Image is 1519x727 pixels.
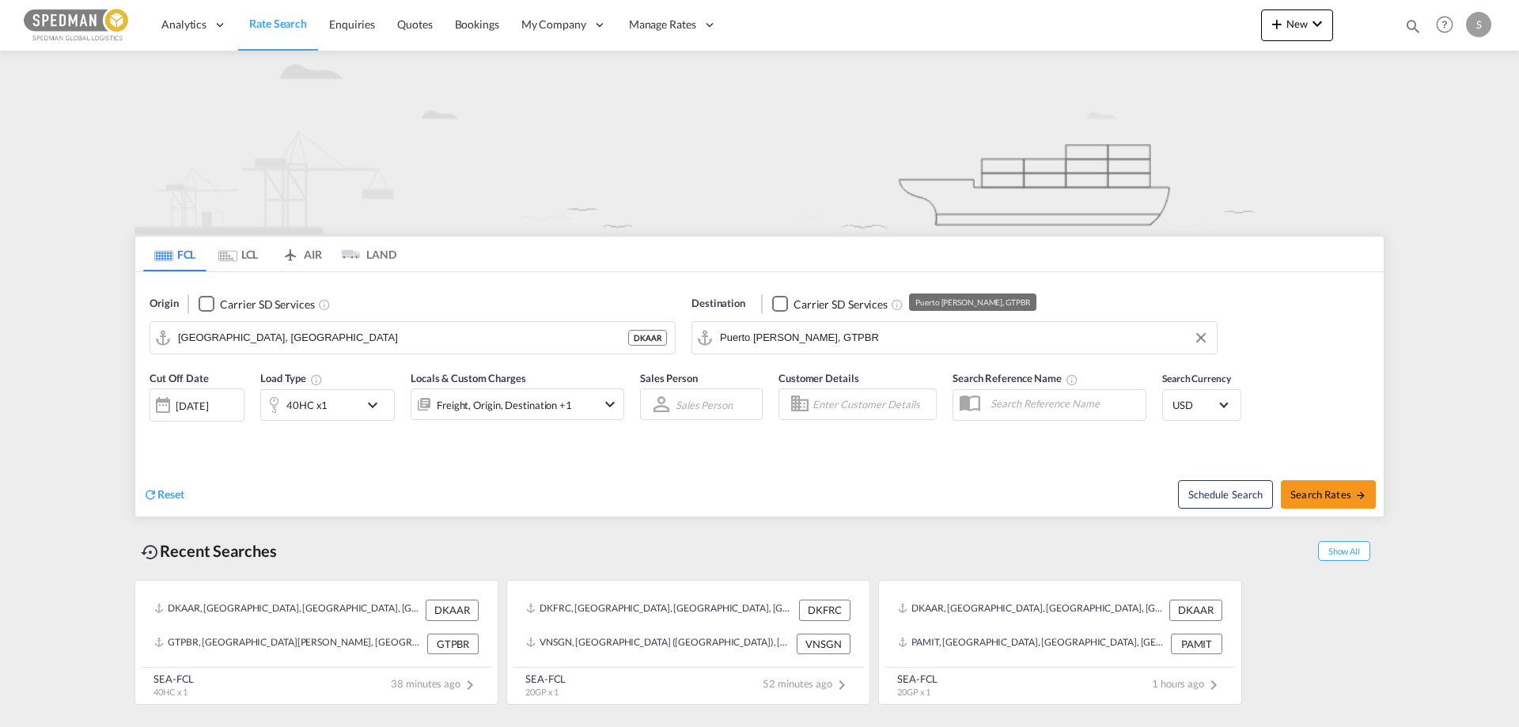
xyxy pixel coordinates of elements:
[157,487,184,501] span: Reset
[1204,676,1223,695] md-icon: icon-chevron-right
[1431,11,1458,38] span: Help
[772,296,888,312] md-checkbox: Checkbox No Ink
[220,297,314,312] div: Carrier SD Services
[134,51,1385,234] img: new-FCL.png
[143,487,157,502] md-icon: icon-refresh
[150,372,209,384] span: Cut Off Date
[691,296,745,312] span: Destination
[628,330,667,346] div: DKAAR
[915,293,1029,311] div: Puerto [PERSON_NAME], GTPBR
[1404,17,1422,41] div: icon-magnify
[1152,677,1223,690] span: 1 hours ago
[249,17,307,30] span: Rate Search
[891,298,903,311] md-icon: Unchecked: Search for CY (Container Yard) services for all selected carriers.Checked : Search for...
[525,687,559,697] span: 20GP x 1
[397,17,432,31] span: Quotes
[1281,480,1376,509] button: Search Ratesicon-arrow-right
[150,420,161,441] md-datepicker: Select
[199,296,314,312] md-checkbox: Checkbox No Ink
[1066,373,1078,386] md-icon: Your search will be saved by the below given name
[154,600,422,620] div: DKAAR, Aarhus, Denmark, Northern Europe, Europe
[794,297,888,312] div: Carrier SD Services
[1171,634,1222,654] div: PAMIT
[363,396,390,415] md-icon: icon-chevron-down
[281,245,300,257] md-icon: icon-airplane
[286,394,328,416] div: 40HC x1
[143,237,206,271] md-tab-item: FCL
[1267,17,1327,30] span: New
[1355,490,1366,501] md-icon: icon-arrow-right
[521,17,586,32] span: My Company
[161,17,206,32] span: Analytics
[270,237,333,271] md-tab-item: AIR
[1318,541,1370,561] span: Show All
[150,322,675,354] md-input-container: Aarhus, DKAAR
[135,272,1384,517] div: Origin Checkbox No InkUnchecked: Search for CY (Container Yard) services for all selected carrier...
[333,237,396,271] md-tab-item: LAND
[1290,488,1366,501] span: Search Rates
[526,634,793,654] div: VNSGN, Ho Chi Minh City (Saigon), Viet Nam, South East Asia, Asia Pacific
[692,322,1217,354] md-input-container: Puerto Barrios, GTPBR
[1404,17,1422,35] md-icon: icon-magnify
[898,634,1167,654] div: PAMIT, Manzanillo, Panama, Mexico & Central America, Americas
[329,17,375,31] span: Enquiries
[1308,14,1327,33] md-icon: icon-chevron-down
[1171,393,1233,416] md-select: Select Currency: $ USDUnited States Dollar
[134,580,498,705] recent-search-card: DKAAR, [GEOGRAPHIC_DATA], [GEOGRAPHIC_DATA], [GEOGRAPHIC_DATA], [GEOGRAPHIC_DATA] DKAARGTPBR, [GE...
[143,487,184,504] div: icon-refreshReset
[763,677,851,690] span: 52 minutes ago
[178,326,628,350] input: Search by Port
[154,634,423,654] div: GTPBR, Puerto Barrios, Guatemala, Mexico & Central America, Americas
[1466,12,1491,37] div: S
[674,393,734,416] md-select: Sales Person
[813,392,931,416] input: Enter Customer Details
[411,388,624,420] div: Freight Origin Destination Factory Stuffingicon-chevron-down
[153,672,194,686] div: SEA-FCL
[1189,326,1213,350] button: Clear Input
[897,687,930,697] span: 20GP x 1
[778,372,858,384] span: Customer Details
[310,373,323,386] md-icon: Select multiple loads to view rates
[526,600,795,620] div: DKFRC, Fredericia, Denmark, Northern Europe, Europe
[460,676,479,695] md-icon: icon-chevron-right
[1267,14,1286,33] md-icon: icon-plus 400-fg
[506,580,870,705] recent-search-card: DKFRC, [GEOGRAPHIC_DATA], [GEOGRAPHIC_DATA], [GEOGRAPHIC_DATA], [GEOGRAPHIC_DATA] DKFRCVNSGN, [GE...
[898,600,1165,620] div: DKAAR, Aarhus, Denmark, Northern Europe, Europe
[1169,600,1222,620] div: DKAAR
[437,394,572,416] div: Freight Origin Destination Factory Stuffing
[1261,9,1333,41] button: icon-plus 400-fgNewicon-chevron-down
[150,296,178,312] span: Origin
[832,676,851,695] md-icon: icon-chevron-right
[318,298,331,311] md-icon: Unchecked: Search for CY (Container Yard) services for all selected carriers.Checked : Search for...
[411,372,526,384] span: Locals & Custom Charges
[720,326,1209,350] input: Search by Port
[455,17,499,31] span: Bookings
[427,634,479,654] div: GTPBR
[953,372,1078,384] span: Search Reference Name
[153,687,188,697] span: 40HC x 1
[799,600,850,620] div: DKFRC
[391,677,479,690] span: 38 minutes ago
[1178,480,1273,509] button: Note: By default Schedule search will only considerorigin ports, destination ports and cut off da...
[141,543,160,562] md-icon: icon-backup-restore
[878,580,1242,705] recent-search-card: DKAAR, [GEOGRAPHIC_DATA], [GEOGRAPHIC_DATA], [GEOGRAPHIC_DATA], [GEOGRAPHIC_DATA] DKAARPAMIT, [GE...
[24,7,131,43] img: c12ca350ff1b11efb6b291369744d907.png
[797,634,850,654] div: VNSGN
[525,672,566,686] div: SEA-FCL
[134,533,283,569] div: Recent Searches
[983,392,1146,415] input: Search Reference Name
[176,399,208,413] div: [DATE]
[600,395,619,414] md-icon: icon-chevron-down
[1431,11,1466,40] div: Help
[260,372,323,384] span: Load Type
[206,237,270,271] md-tab-item: LCL
[1172,398,1217,412] span: USD
[1162,373,1231,384] span: Search Currency
[640,372,698,384] span: Sales Person
[629,17,696,32] span: Manage Rates
[426,600,479,620] div: DKAAR
[260,389,395,421] div: 40HC x1icon-chevron-down
[897,672,938,686] div: SEA-FCL
[143,237,396,271] md-pagination-wrapper: Use the left and right arrow keys to navigate between tabs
